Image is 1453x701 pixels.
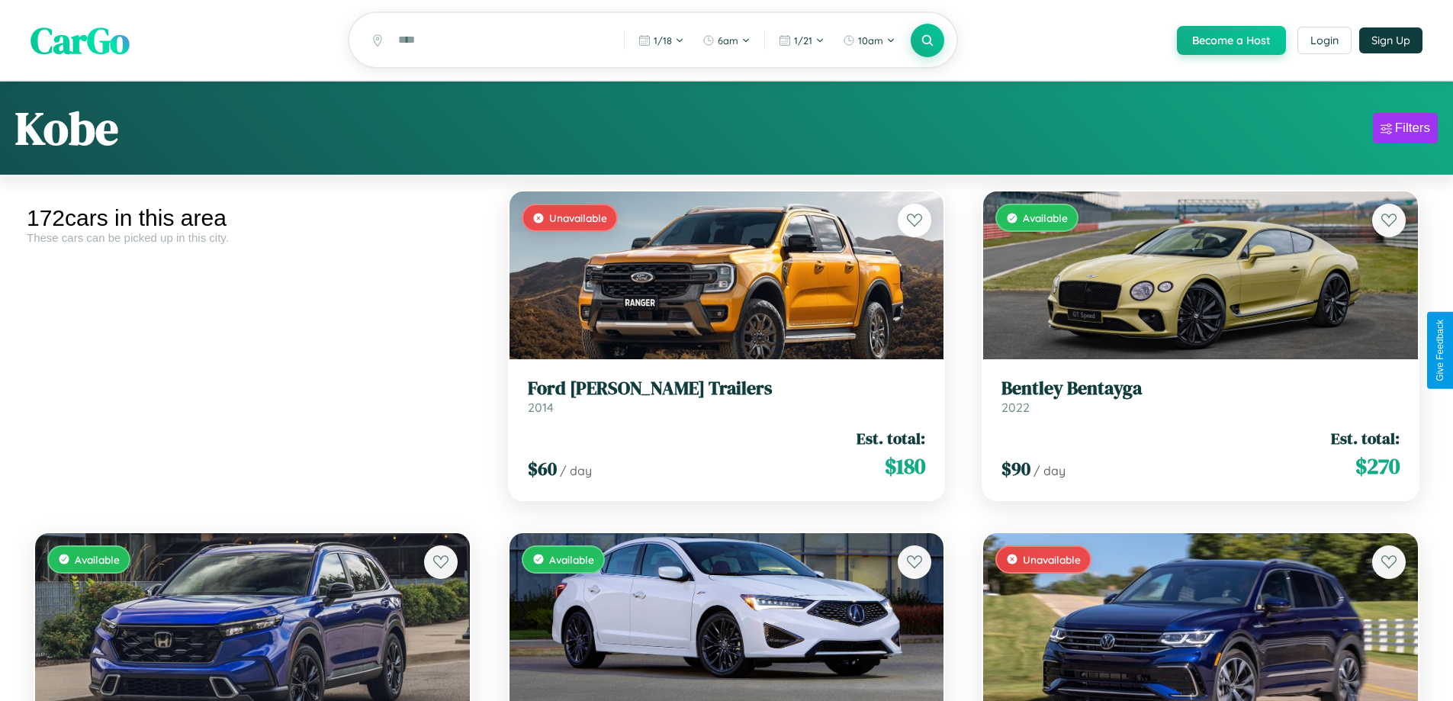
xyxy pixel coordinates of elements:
[15,97,118,159] h1: Kobe
[31,15,130,66] span: CarGo
[1001,400,1030,415] span: 2022
[771,28,832,53] button: 1/21
[718,34,738,47] span: 6am
[27,231,478,244] div: These cars can be picked up in this city.
[1033,463,1066,478] span: / day
[1023,553,1081,566] span: Unavailable
[528,378,926,415] a: Ford [PERSON_NAME] Trailers2014
[1177,26,1286,55] button: Become a Host
[1355,451,1400,481] span: $ 270
[1001,456,1030,481] span: $ 90
[885,451,925,481] span: $ 180
[1435,320,1445,381] div: Give Feedback
[549,553,594,566] span: Available
[835,28,903,53] button: 10am
[654,34,672,47] span: 1 / 18
[695,28,758,53] button: 6am
[528,378,926,400] h3: Ford [PERSON_NAME] Trailers
[858,34,883,47] span: 10am
[1001,378,1400,415] a: Bentley Bentayga2022
[857,427,925,449] span: Est. total:
[75,553,120,566] span: Available
[1359,27,1422,53] button: Sign Up
[794,34,812,47] span: 1 / 21
[631,28,692,53] button: 1/18
[1023,211,1068,224] span: Available
[1395,121,1430,136] div: Filters
[27,205,478,231] div: 172 cars in this area
[549,211,607,224] span: Unavailable
[1297,27,1352,54] button: Login
[560,463,592,478] span: / day
[528,456,557,481] span: $ 60
[528,400,554,415] span: 2014
[1001,378,1400,400] h3: Bentley Bentayga
[1373,113,1438,143] button: Filters
[1331,427,1400,449] span: Est. total:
